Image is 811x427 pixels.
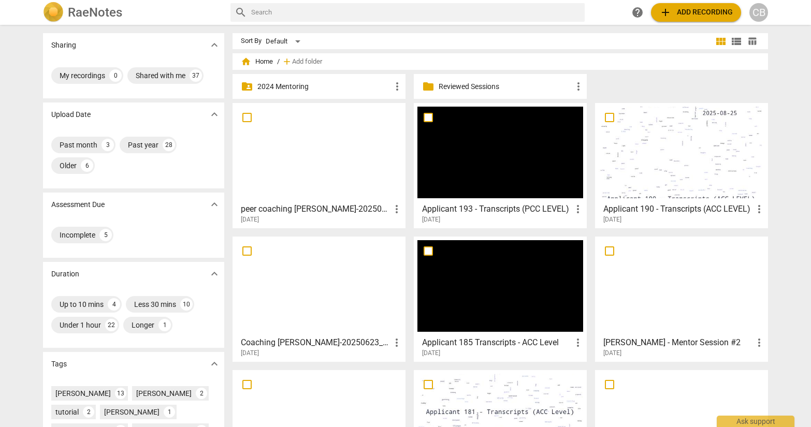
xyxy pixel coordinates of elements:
div: My recordings [60,70,105,81]
span: / [277,58,280,66]
span: table_chart [747,36,757,46]
span: Add recording [659,6,733,19]
span: [DATE] [603,349,621,358]
h3: peer coaching Tarah - Corey-20250822_110641-Meeting Recording [241,203,390,215]
span: folder_shared [241,80,253,93]
span: expand_more [208,358,221,370]
span: more_vert [390,203,403,215]
button: Show more [207,37,222,53]
span: [DATE] [422,349,440,358]
div: 22 [105,319,118,331]
button: Tile view [713,34,729,49]
button: Show more [207,197,222,212]
span: more_vert [753,336,765,349]
div: Ask support [717,416,794,427]
span: help [631,6,644,19]
p: Upload Date [51,109,91,120]
h3: Pedro Fernandez - Mentor Session #2 [603,336,753,349]
div: Default [266,33,304,50]
span: [DATE] [241,349,259,358]
div: 3 [102,139,114,151]
p: Sharing [51,40,76,51]
span: more_vert [391,80,403,93]
h3: Coaching Deniz-20250623_111207-Meeting Recording [241,336,390,349]
span: home [241,56,251,67]
div: Past month [60,140,97,150]
div: 28 [163,139,175,151]
div: Past year [128,140,158,150]
a: Applicant 185 Transcripts - ACC Level[DATE] [417,240,583,357]
a: Coaching [PERSON_NAME]-20250623_111207-Meeting Recording[DATE] [236,240,402,357]
div: Up to 10 mins [60,299,104,310]
div: 10 [180,298,193,311]
span: expand_more [208,108,221,121]
button: Show more [207,266,222,282]
span: more_vert [753,203,765,215]
span: add [659,6,672,19]
div: 1 [164,406,175,418]
span: more_vert [572,203,584,215]
span: view_module [715,35,727,48]
div: 13 [115,388,126,399]
img: Logo [43,2,64,23]
span: folder [422,80,435,93]
h3: Applicant 190 - Transcripts (ACC LEVEL) [603,203,753,215]
div: 2 [83,406,94,418]
button: List view [729,34,744,49]
h3: Applicant 193 - Transcripts (PCC LEVEL) [422,203,572,215]
div: Shared with me [136,70,185,81]
div: Incomplete [60,230,95,240]
div: [PERSON_NAME] [104,407,160,417]
p: Reviewed Sessions [439,81,572,92]
div: 2 [196,388,207,399]
div: Older [60,160,77,171]
span: add [282,56,292,67]
a: peer coaching [PERSON_NAME]-20250822_110641-Meeting Recording[DATE] [236,107,402,224]
button: Show more [207,356,222,372]
span: expand_more [208,268,221,280]
p: Assessment Due [51,199,105,210]
p: Tags [51,359,67,370]
a: [PERSON_NAME] - Mentor Session #2[DATE] [599,240,764,357]
h2: RaeNotes [68,5,122,20]
div: 4 [108,298,120,311]
span: more_vert [572,80,585,93]
button: Upload [651,3,741,22]
div: 37 [190,69,202,82]
div: tutorial [55,407,79,417]
span: expand_more [208,39,221,51]
div: 1 [158,319,171,331]
span: Add folder [292,58,322,66]
div: 5 [99,229,112,241]
span: [DATE] [241,215,259,224]
p: 2024 Mentoring [257,81,391,92]
input: Search [251,4,581,21]
div: Longer [132,320,154,330]
button: Table view [744,34,760,49]
h3: Applicant 185 Transcripts - ACC Level [422,336,572,349]
div: Under 1 hour [60,320,101,330]
div: 6 [81,159,93,172]
a: LogoRaeNotes [43,2,222,23]
a: Applicant 193 - Transcripts (PCC LEVEL)[DATE] [417,107,583,224]
div: Less 30 mins [134,299,176,310]
span: more_vert [390,336,403,349]
a: Help [628,3,647,22]
a: Applicant 190 - Transcripts (ACC LEVEL)[DATE] [599,107,764,224]
p: Duration [51,269,79,279]
div: [PERSON_NAME] [136,388,192,399]
button: Show more [207,107,222,122]
span: [DATE] [422,215,440,224]
button: CB [749,3,768,22]
div: [PERSON_NAME] [55,388,111,399]
div: Sort By [241,37,262,45]
span: Home [241,56,273,67]
span: search [235,6,247,19]
span: more_vert [572,336,584,349]
span: [DATE] [603,215,621,224]
div: 0 [109,69,122,82]
span: expand_more [208,198,221,211]
span: view_list [730,35,743,48]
